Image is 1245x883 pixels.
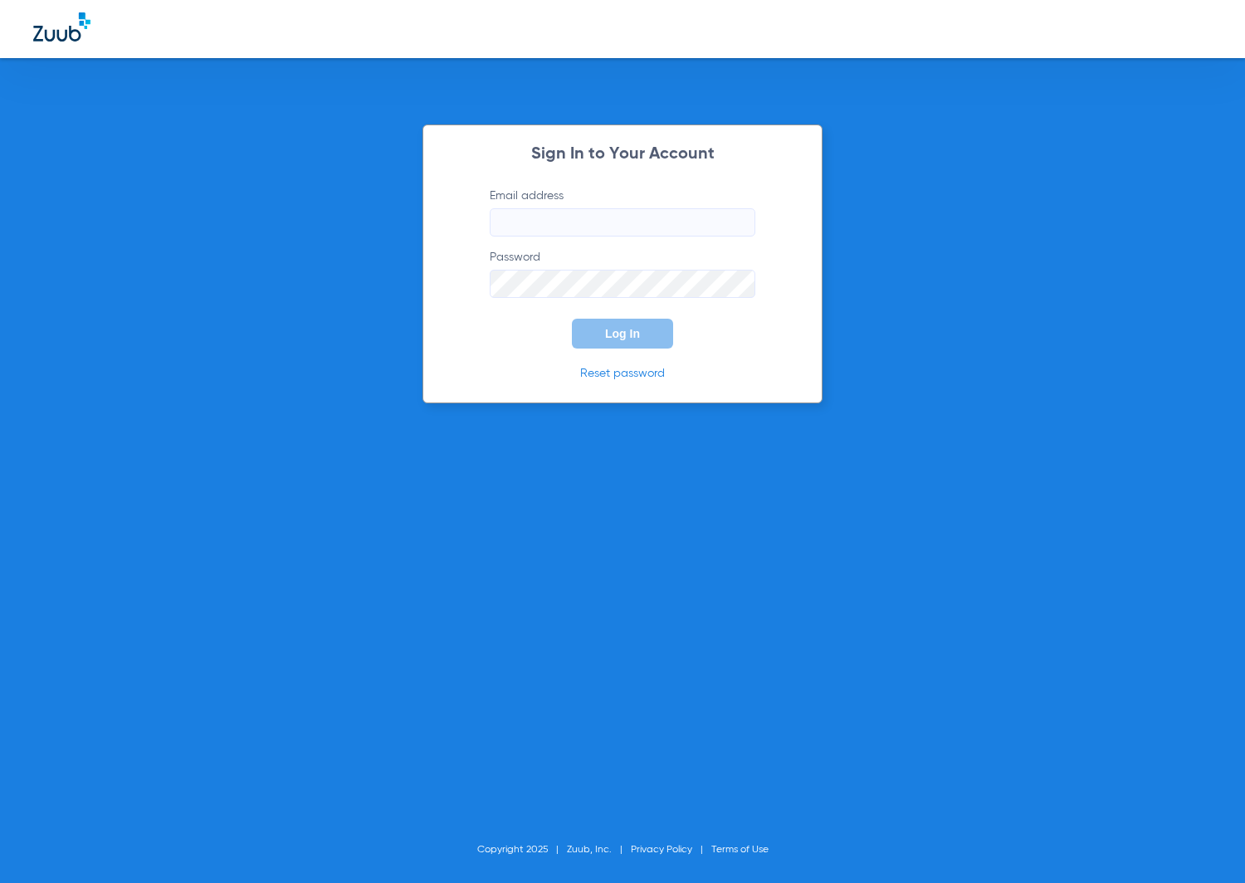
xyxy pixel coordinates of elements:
[572,319,673,349] button: Log In
[465,146,780,163] h2: Sign In to Your Account
[33,12,90,41] img: Zuub Logo
[490,188,755,237] label: Email address
[477,842,567,858] li: Copyright 2025
[631,845,692,855] a: Privacy Policy
[567,842,631,858] li: Zuub, Inc.
[490,270,755,298] input: Password
[711,845,769,855] a: Terms of Use
[490,249,755,298] label: Password
[605,327,640,340] span: Log In
[580,368,665,379] a: Reset password
[490,208,755,237] input: Email address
